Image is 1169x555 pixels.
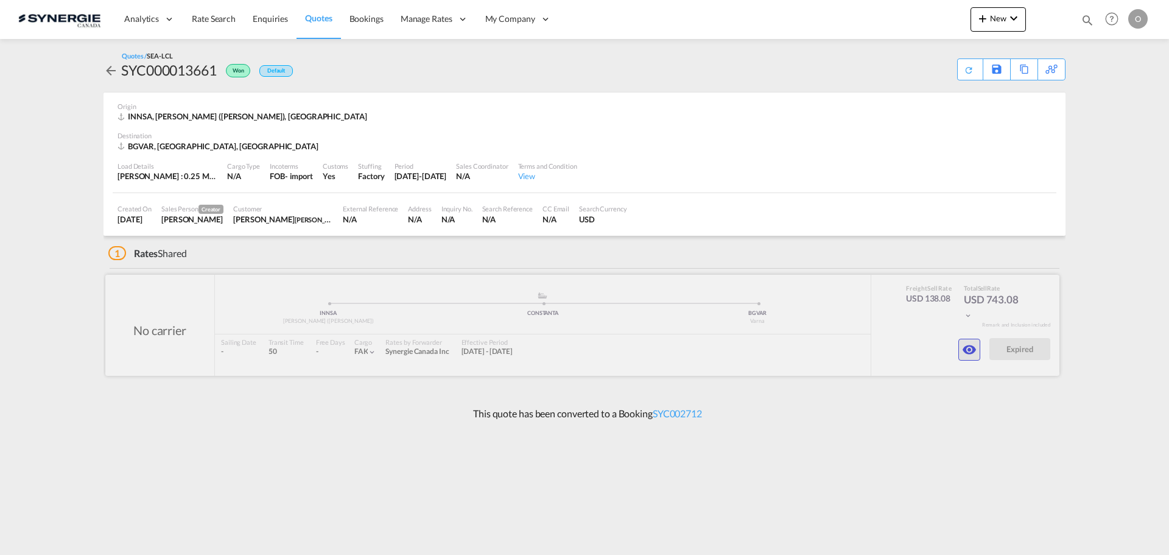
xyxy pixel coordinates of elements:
[118,102,1051,111] div: Origin
[518,161,577,171] div: Terms and Condition
[270,171,285,182] div: FOB
[975,11,990,26] md-icon: icon-plus 400-fg
[323,171,348,182] div: Yes
[358,171,384,182] div: Factory Stuffing
[295,214,346,224] span: [PERSON_NAME]
[343,204,398,213] div: External Reference
[134,247,158,259] span: Rates
[482,214,533,225] div: N/A
[122,51,173,60] div: Quotes /SEA-LCL
[1081,13,1094,32] div: icon-magnify
[542,204,569,213] div: CC Email
[358,161,384,171] div: Stuffing
[518,171,577,182] div: View
[147,52,172,60] span: SEA-LCL
[401,13,452,25] span: Manage Rates
[482,204,533,213] div: Search Reference
[441,214,472,225] div: N/A
[104,60,121,80] div: icon-arrow-left
[118,214,152,225] div: 31 Jul 2025
[118,204,152,213] div: Created On
[285,171,313,182] div: - import
[233,204,333,213] div: Customer
[161,204,223,214] div: Sales Person
[259,65,293,77] div: Default
[395,171,447,182] div: 15 Aug 2025
[958,339,980,361] button: icon-eye
[161,214,223,225] div: Adriana Groposila
[653,408,702,419] a: SYC002712
[128,111,367,121] span: INNSA, [PERSON_NAME] ([PERSON_NAME]), [GEOGRAPHIC_DATA]
[1081,13,1094,27] md-icon: icon-magnify
[542,214,569,225] div: N/A
[467,407,702,420] p: This quote has been converted to a Booking
[408,214,431,225] div: N/A
[270,161,313,171] div: Incoterms
[217,60,253,80] div: Won
[1128,9,1148,29] div: O
[962,342,977,357] md-icon: icon-eye
[441,204,472,213] div: Inquiry No.
[233,67,247,79] span: Won
[323,161,348,171] div: Customs
[192,13,236,24] span: Rate Search
[343,214,398,225] div: N/A
[118,171,217,182] div: [PERSON_NAME] : 0.25 MT | Volumetric Wt : 1.45 CBM | Chargeable Wt : 1.45 W/M
[305,13,332,23] span: Quotes
[227,171,260,182] div: N/A
[118,131,1051,140] div: Destination
[1101,9,1122,29] span: Help
[198,205,223,214] span: Creator
[395,161,447,171] div: Period
[456,171,508,182] div: N/A
[1006,11,1021,26] md-icon: icon-chevron-down
[579,214,627,225] div: USD
[456,161,508,171] div: Sales Coordinator
[104,63,118,78] md-icon: icon-arrow-left
[18,5,100,33] img: 1f56c880d42311ef80fc7dca854c8e59.png
[963,65,974,76] md-icon: icon-refresh
[233,214,333,225] div: Olena Drabyna
[408,204,431,213] div: Address
[975,13,1021,23] span: New
[108,246,126,260] span: 1
[1101,9,1128,30] div: Help
[349,13,384,24] span: Bookings
[485,13,535,25] span: My Company
[124,13,159,25] span: Analytics
[227,161,260,171] div: Cargo Type
[253,13,288,24] span: Enquiries
[108,247,187,260] div: Shared
[118,111,370,122] div: INNSA, Jawaharlal Nehru (Nhava Sheva), Asia
[118,141,321,152] div: BGVAR, Varna, Europe
[579,204,627,213] div: Search Currency
[971,7,1026,32] button: icon-plus 400-fgNewicon-chevron-down
[964,59,977,75] div: Quote PDF is not available at this time
[983,59,1010,80] div: Save As Template
[118,161,217,171] div: Load Details
[121,60,217,80] div: SYC000013661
